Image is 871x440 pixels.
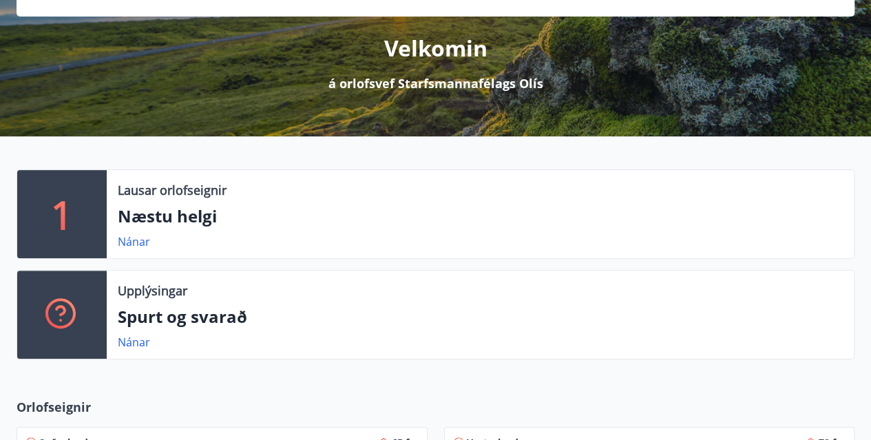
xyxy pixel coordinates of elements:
a: Nánar [118,335,150,350]
p: Spurt og svarað [118,305,843,328]
p: á orlofsvef Starfsmannafélags Olís [328,74,543,92]
p: Velkomin [384,33,487,63]
a: Nánar [118,234,150,249]
p: Upplýsingar [118,282,187,300]
p: 1 [51,188,73,240]
p: Næstu helgi [118,205,843,228]
span: Orlofseignir [17,398,91,416]
p: Lausar orlofseignir [118,181,227,199]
